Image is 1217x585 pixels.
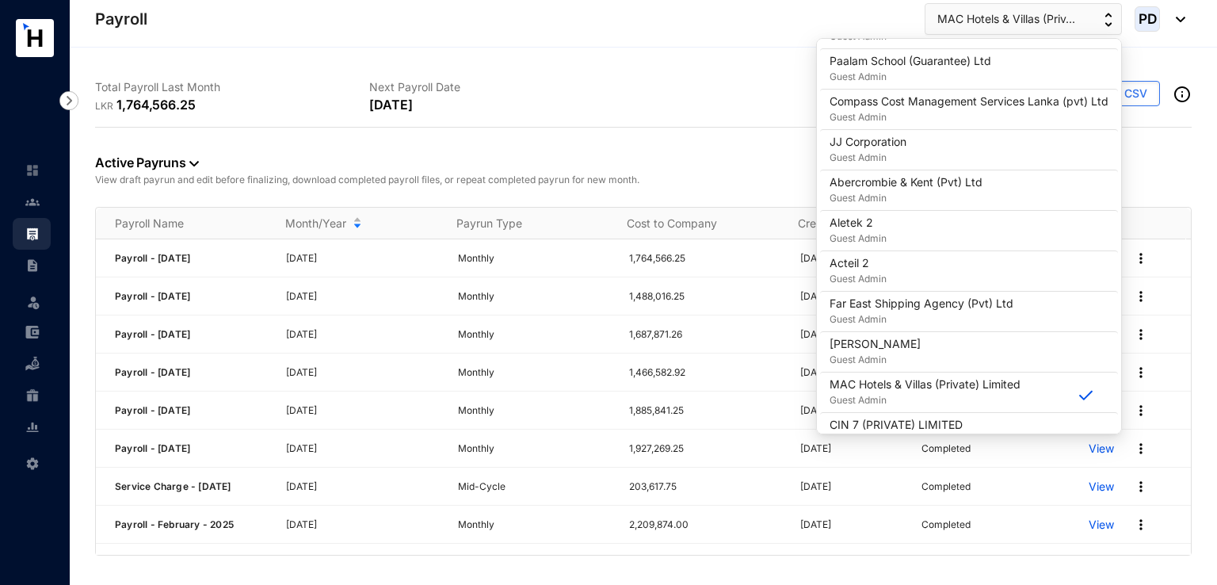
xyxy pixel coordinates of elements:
[458,289,610,304] p: Monthly
[1138,12,1157,25] span: PD
[25,258,40,273] img: contract-unselected.99e2b2107c0a7dd48938.svg
[1079,390,1093,400] img: blue-correct.187ec8c3ebe1a225110a.svg
[458,555,610,571] p: Monthly
[830,296,1013,312] p: Far East Shipping Agency (Pvt) Ltd
[285,216,346,231] span: Month/Year
[286,289,438,304] p: [DATE]
[830,231,887,247] p: Guest Admin
[458,403,610,419] p: Monthly
[921,479,971,495] p: Completed
[830,271,887,287] p: Guest Admin
[115,366,190,378] span: Payroll - [DATE]
[95,79,369,95] p: Total Payroll Last Month
[830,417,963,433] p: CIN 7 (PRIVATE) LIMITED
[286,250,438,266] p: [DATE]
[800,517,902,533] p: [DATE]
[25,357,40,371] img: loan-unselected.d74d20a04637f2d15ab5.svg
[800,365,902,380] p: [DATE]
[629,441,781,457] p: 1,927,269.25
[369,79,643,95] p: Next Payroll Date
[1104,13,1112,27] img: up-down-arrow.74152d26bf9780fbf563ca9c90304185.svg
[25,163,40,178] img: home-unselected.a29eae3204392db15eaf.svg
[1089,479,1114,495] a: View
[13,348,51,380] li: Loan
[13,186,51,218] li: Contacts
[830,215,887,231] p: Aletek 2
[115,404,190,416] span: Payroll - [DATE]
[13,316,51,348] li: Expenses
[286,555,438,571] p: [DATE]
[437,208,608,239] th: Payrun Type
[629,250,781,266] p: 1,764,566.25
[830,109,1108,125] p: Guest Admin
[629,289,781,304] p: 1,488,016.25
[1133,250,1149,266] img: more.27664ee4a8faa814348e188645a3c1fc.svg
[115,518,234,530] span: Payroll - February - 2025
[1133,555,1149,571] img: more.27664ee4a8faa814348e188645a3c1fc.svg
[1133,365,1149,380] img: more.27664ee4a8faa814348e188645a3c1fc.svg
[1089,555,1114,571] a: View
[95,155,199,170] a: Active Payruns
[629,555,781,571] p: 1,568,063.00
[800,403,902,419] p: [DATE]
[1089,441,1114,457] p: View
[925,3,1122,35] button: MAC Hotels & Villas (Priv...
[13,218,51,250] li: Payroll
[369,95,412,114] p: [DATE]
[25,195,40,209] img: people-unselected.118708e94b43a90eceab.svg
[13,155,51,186] li: Home
[458,250,610,266] p: Monthly
[800,441,902,457] p: [DATE]
[830,174,982,190] p: Abercrombie & Kent (Pvt) Ltd
[830,392,1021,408] p: Guest Admin
[830,94,1108,109] p: Compass Cost Management Services Lanka (pvt) Ltd
[629,517,781,533] p: 2,209,874.00
[1133,289,1149,304] img: more.27664ee4a8faa814348e188645a3c1fc.svg
[608,208,778,239] th: Cost to Company
[1133,441,1149,457] img: more.27664ee4a8faa814348e188645a3c1fc.svg
[921,555,971,571] p: Completed
[458,327,610,342] p: Monthly
[13,250,51,281] li: Contracts
[830,53,991,69] p: Paalam School (Guarantee) Ltd
[830,352,921,368] p: Guest Admin
[1089,517,1114,533] a: View
[25,388,40,403] img: gratuity-unselected.a8c340787eea3cf492d7.svg
[937,10,1075,28] span: MAC Hotels & Villas (Priv...
[830,150,906,166] p: Guest Admin
[25,420,40,434] img: report-unselected.e6a6b4230fc7da01f883.svg
[629,365,781,380] p: 1,466,582.92
[286,479,438,495] p: [DATE]
[116,95,196,114] p: 1,764,566.25
[800,327,902,342] p: [DATE]
[458,441,610,457] p: Monthly
[286,517,438,533] p: [DATE]
[95,172,1192,188] p: View draft payrun and edit before finalizing, download completed payroll files, or repeat complet...
[59,91,78,110] img: nav-icon-right.af6afadce00d159da59955279c43614e.svg
[115,442,190,454] span: Payroll - [DATE]
[458,479,610,495] p: Mid-Cycle
[921,517,971,533] p: Completed
[830,255,887,271] p: Acteil 2
[1168,17,1185,22] img: dropdown-black.8e83cc76930a90b1a4fdb6d089b7bf3a.svg
[95,8,147,30] p: Payroll
[115,290,190,302] span: Payroll - [DATE]
[830,69,991,85] p: Guest Admin
[1133,479,1149,495] img: more.27664ee4a8faa814348e188645a3c1fc.svg
[830,134,906,150] p: JJ Corporation
[830,433,963,449] p: Guest Admin
[25,325,40,339] img: expense-unselected.2edcf0507c847f3e9e96.svg
[286,365,438,380] p: [DATE]
[25,457,40,471] img: settings-unselected.1febfda315e6e19643a1.svg
[189,161,199,166] img: dropdown-black.8e83cc76930a90b1a4fdb6d089b7bf3a.svg
[830,377,1021,392] p: MAC Hotels & Villas (Private) Limited
[25,294,41,310] img: leave-unselected.2934df6273408c3f84d9.svg
[96,208,266,239] th: Payroll Name
[286,403,438,419] p: [DATE]
[800,555,902,571] p: [DATE]
[921,441,971,457] p: Completed
[629,327,781,342] p: 1,687,871.26
[1133,327,1149,342] img: more.27664ee4a8faa814348e188645a3c1fc.svg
